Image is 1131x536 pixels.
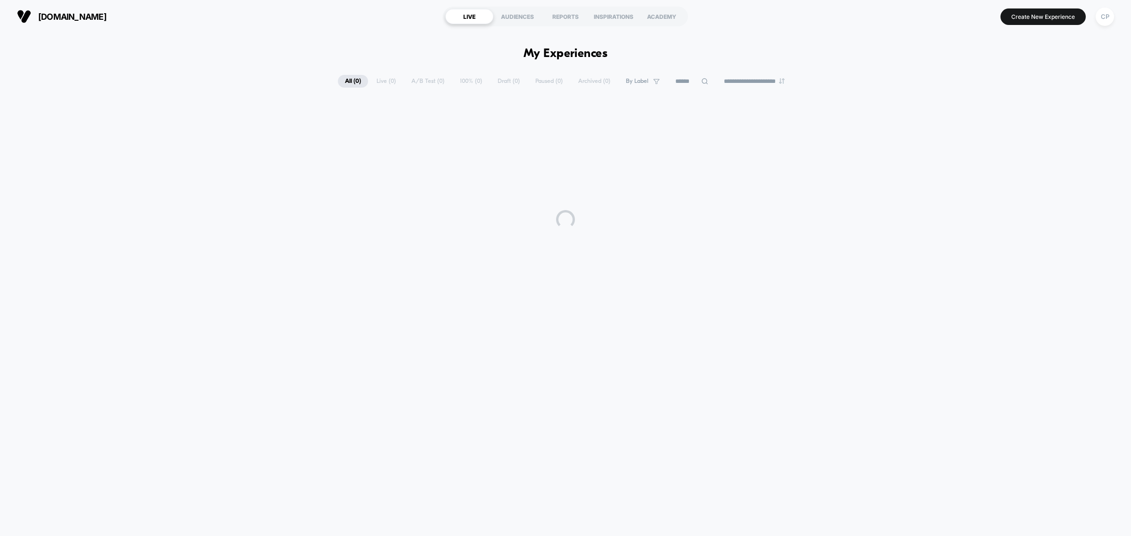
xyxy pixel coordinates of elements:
span: All ( 0 ) [338,75,368,88]
div: ACADEMY [638,9,686,24]
div: LIVE [445,9,493,24]
img: Visually logo [17,9,31,24]
span: By Label [626,78,648,85]
div: REPORTS [541,9,590,24]
button: [DOMAIN_NAME] [14,9,109,24]
div: CP [1096,8,1114,26]
img: end [779,78,785,84]
h1: My Experiences [524,47,608,61]
span: [DOMAIN_NAME] [38,12,107,22]
div: AUDIENCES [493,9,541,24]
button: Create New Experience [1000,8,1086,25]
div: INSPIRATIONS [590,9,638,24]
button: CP [1093,7,1117,26]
